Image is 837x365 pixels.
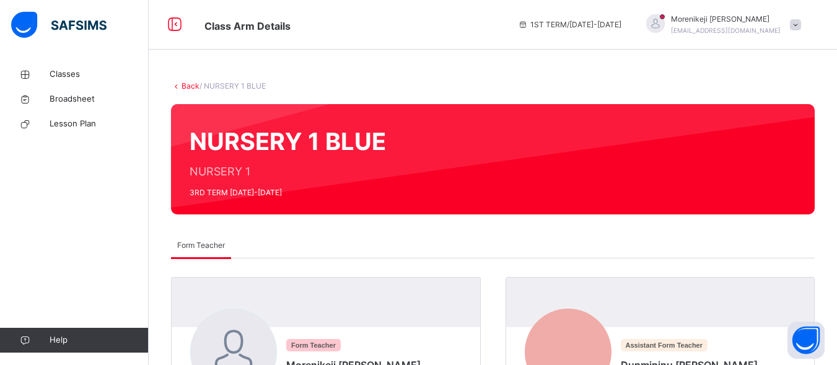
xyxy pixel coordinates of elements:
[634,14,807,36] div: MorenikejiAnietie-Joseph
[182,81,199,90] a: Back
[199,81,266,90] span: / NURSERY 1 BLUE
[50,68,149,81] span: Classes
[671,14,781,25] span: Morenikeji [PERSON_NAME]
[50,118,149,130] span: Lesson Plan
[177,240,225,251] span: Form Teacher
[621,339,708,351] span: Assistant Form Teacher
[190,187,386,198] span: 3RD TERM [DATE]-[DATE]
[11,12,107,38] img: safsims
[204,20,291,32] span: Class Arm Details
[518,19,621,30] span: session/term information
[50,93,149,105] span: Broadsheet
[787,322,825,359] button: Open asap
[286,339,341,351] span: Form Teacher
[50,334,148,346] span: Help
[671,27,781,34] span: [EMAIL_ADDRESS][DOMAIN_NAME]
